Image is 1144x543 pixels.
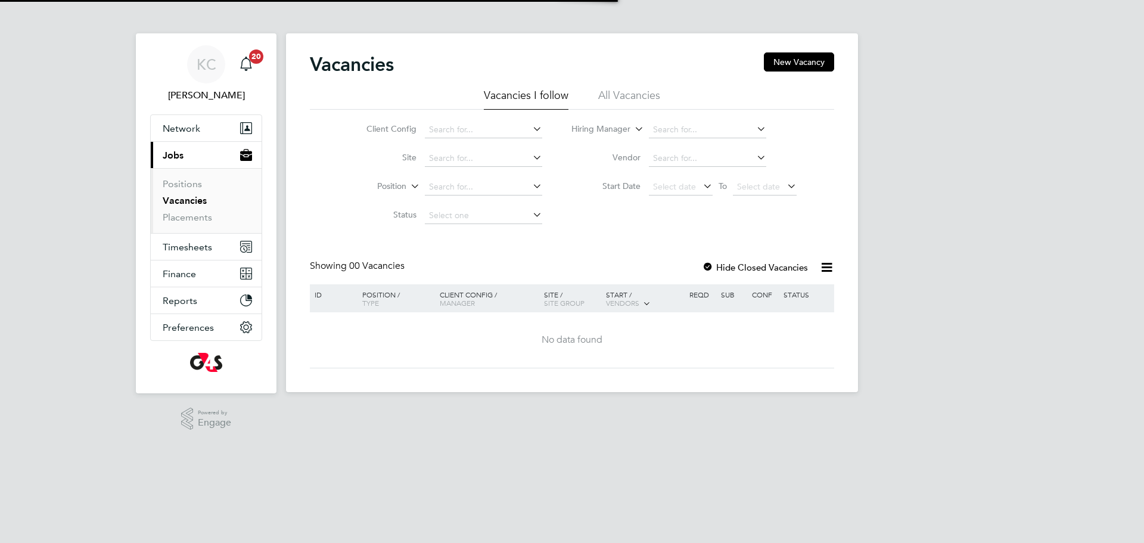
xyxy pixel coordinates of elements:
span: Reports [163,295,197,306]
div: Site / [541,284,604,313]
button: Reports [151,287,262,314]
div: Position / [353,284,437,313]
button: New Vacancy [764,52,834,72]
div: Sub [718,284,749,305]
span: To [715,178,730,194]
div: No data found [312,334,832,346]
button: Finance [151,260,262,287]
li: All Vacancies [598,88,660,110]
div: ID [312,284,353,305]
span: Select date [737,181,780,192]
div: Reqd [686,284,717,305]
li: Vacancies I follow [484,88,568,110]
span: KC [197,57,216,72]
a: Positions [163,178,202,190]
a: 20 [234,45,258,83]
input: Search for... [649,122,766,138]
input: Search for... [425,150,542,167]
input: Search for... [425,122,542,138]
span: Type [362,298,379,308]
span: Finance [163,268,196,280]
span: 00 Vacancies [349,260,405,272]
nav: Main navigation [136,33,276,393]
div: Start / [603,284,686,314]
input: Select one [425,207,542,224]
span: Powered by [198,408,231,418]
span: Site Group [544,298,585,308]
div: Client Config / [437,284,541,313]
div: Conf [749,284,780,305]
label: Status [348,209,416,220]
a: Placements [163,212,212,223]
span: Network [163,123,200,134]
a: Vacancies [163,195,207,206]
span: Preferences [163,322,214,333]
input: Search for... [649,150,766,167]
div: Status [781,284,832,305]
label: Start Date [572,181,641,191]
label: Hide Closed Vacancies [702,262,808,273]
input: Search for... [425,179,542,196]
span: Manager [440,298,475,308]
span: Timesheets [163,241,212,253]
a: Powered byEngage [181,408,232,430]
span: Select date [653,181,696,192]
button: Jobs [151,142,262,168]
button: Network [151,115,262,141]
a: Go to home page [150,353,262,372]
span: 20 [249,49,263,64]
label: Vendor [572,152,641,163]
label: Hiring Manager [562,123,630,135]
img: g4s-logo-retina.png [190,353,222,372]
h2: Vacancies [310,52,394,76]
button: Preferences [151,314,262,340]
div: Showing [310,260,407,272]
span: Kirsty Collins [150,88,262,103]
span: Engage [198,418,231,428]
label: Client Config [348,123,416,134]
a: KC[PERSON_NAME] [150,45,262,103]
div: Jobs [151,168,262,233]
label: Position [338,181,406,193]
button: Timesheets [151,234,262,260]
span: Vendors [606,298,639,308]
label: Site [348,152,416,163]
span: Jobs [163,150,184,161]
